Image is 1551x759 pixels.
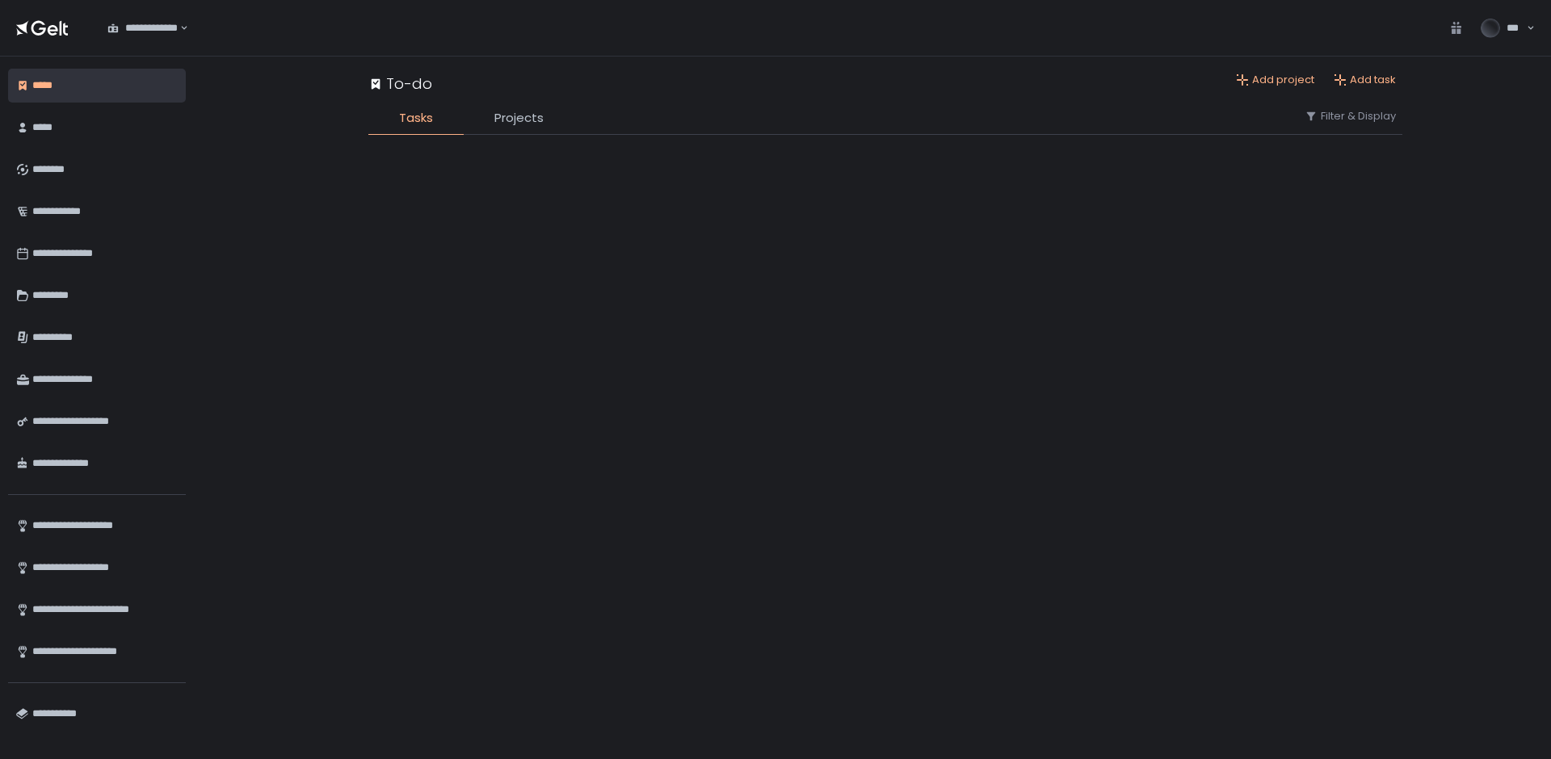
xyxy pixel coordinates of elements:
button: Add task [1334,73,1396,87]
button: Filter & Display [1305,109,1396,124]
div: Search for option [97,11,188,45]
button: Add project [1236,73,1314,87]
div: To-do [368,73,432,94]
span: Projects [494,109,544,128]
span: Tasks [399,109,433,128]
